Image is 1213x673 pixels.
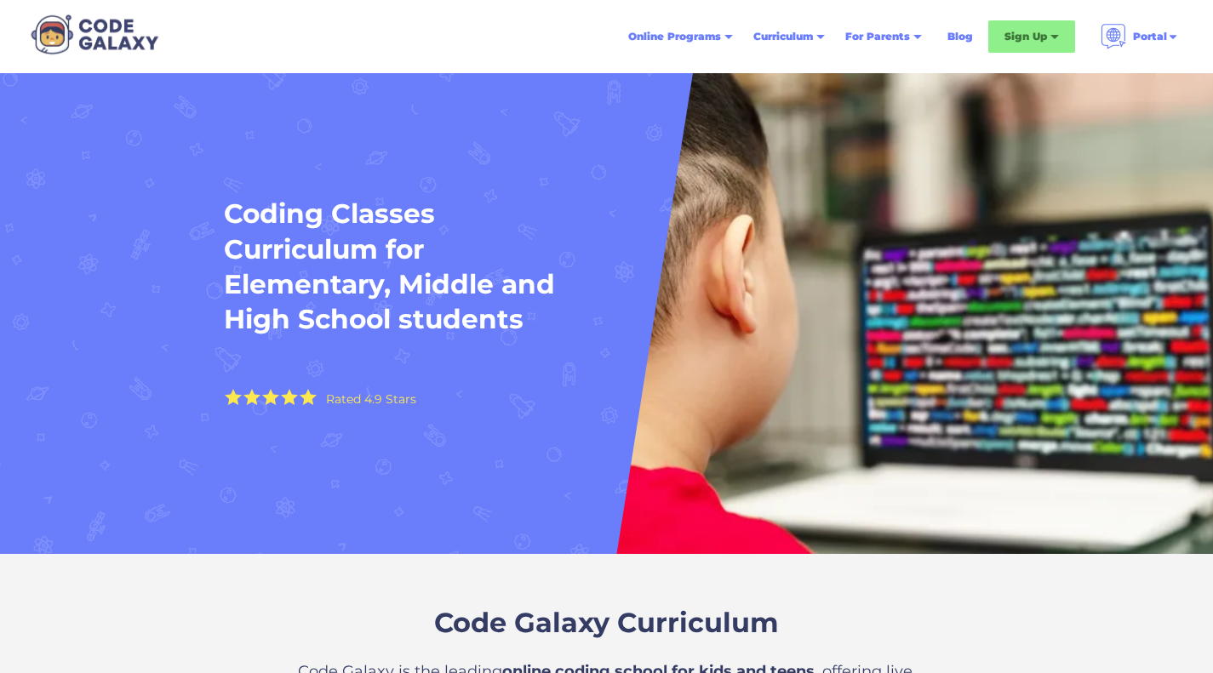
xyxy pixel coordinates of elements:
[224,197,564,337] h1: Coding Classes Curriculum for Elementary, Middle and High School students
[262,389,279,405] img: Yellow Star - the Code Galaxy
[628,28,721,45] div: Online Programs
[845,28,910,45] div: For Parents
[1133,28,1167,45] div: Portal
[225,389,242,405] img: Yellow Star - the Code Galaxy
[281,389,298,405] img: Yellow Star - the Code Galaxy
[243,389,260,405] img: Yellow Star - the Code Galaxy
[937,21,983,52] a: Blog
[1004,28,1047,45] div: Sign Up
[300,389,317,405] img: Yellow Star - the Code Galaxy
[326,393,416,405] div: Rated 4.9 Stars
[753,28,813,45] div: Curriculum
